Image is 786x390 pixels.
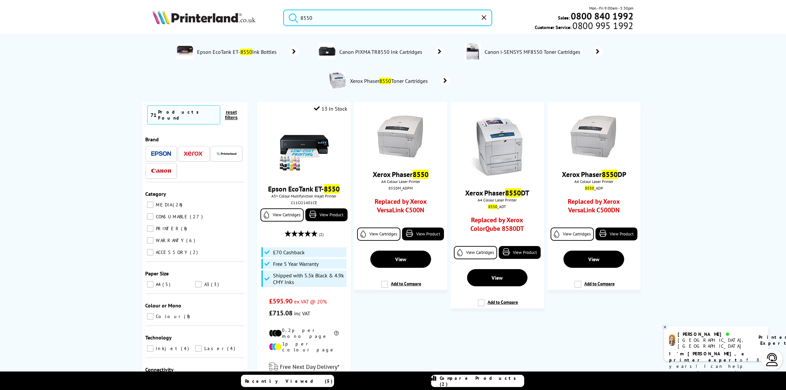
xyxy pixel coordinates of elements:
img: Printerland [217,152,236,155]
span: Free 5 Year Warranty [273,261,319,267]
div: modal_delivery [260,358,347,376]
span: Brand [146,136,159,143]
b: 0800 840 1992 [571,10,633,22]
span: Laser [203,345,226,351]
span: Canon PIXMA TR8550 Ink Cartridges [339,49,425,55]
img: amy-livechat.png [669,335,675,346]
p: of 8 years! I can help you choose the right product [669,351,764,382]
label: Add to Compare [381,281,421,293]
div: [GEOGRAPHIC_DATA], [GEOGRAPHIC_DATA] [678,337,750,349]
a: View Product [596,228,637,240]
a: Xerox Phaser8550DP [562,170,626,179]
span: ex VAT @ 20% [294,298,327,305]
span: Paper Size [146,270,169,277]
a: Epson EcoTank ET-8550Ink Bottles [196,43,299,61]
span: 4 [181,345,191,351]
span: Sales: [558,15,570,21]
div: _ADP [552,186,636,191]
a: View Product [305,208,347,221]
span: Recently Viewed (5) [245,378,333,384]
img: 6849B019AA-conspage.jpg [464,43,481,59]
a: Canon PIXMA TR8550 Ink Cartridges [339,43,445,61]
img: Canon [151,169,171,173]
span: Free Next Day Delivery* [280,363,339,371]
a: View Cartridges [454,246,497,259]
mark: 8550 [585,186,594,191]
div: _ADT [456,204,539,209]
img: epson-et-8550-with-ink-small.jpg [279,124,329,173]
span: ACCESSORY [154,249,189,255]
a: View Product [402,228,444,240]
input: MEDIA 28 [147,201,154,208]
a: Epson EcoTank ET-8550 [268,184,340,194]
input: PRINTER 8 [147,225,154,232]
input: CONSUMABLE 27 [147,213,154,220]
span: Technology [146,334,172,341]
span: £70 Cashback [273,249,305,256]
div: 13 In Stock [314,105,348,112]
span: 2 [190,249,200,255]
a: Recently Viewed (5) [241,375,334,387]
div: [PERSON_NAME] [678,331,750,337]
span: inc VAT [294,310,310,317]
a: Compare Products (2) [431,375,524,387]
a: View [467,269,528,286]
span: 0800 995 1992 [572,22,633,29]
span: Category [146,191,166,197]
span: WARRANTY [154,237,186,243]
a: Canon i-SENSYS MF8550 Toner Cartridges [484,43,603,61]
span: (2) [319,228,324,241]
label: Add to Compare [574,281,615,293]
span: £595.90 [269,297,292,305]
a: View [564,251,624,268]
img: user-headset-light.svg [766,353,779,366]
a: View Product [499,246,541,259]
span: 71 [151,112,157,118]
a: Printerland Logo [153,10,275,26]
input: ACCESSORY 2 [147,249,154,256]
input: Inkjet 4 [147,345,154,352]
input: Search [283,10,492,26]
a: 0800 840 1992 [570,13,633,19]
span: 5 [163,281,172,287]
a: View [370,251,431,268]
span: Colour or Mono [146,302,182,309]
span: A3 [203,281,210,287]
a: Xerox Phaser8550 [373,170,428,179]
mark: 8550 [413,170,428,179]
span: Epson EcoTank ET- Ink Bottles [196,49,279,55]
img: C11CJ21401CE-department.jpg [177,43,193,59]
span: Xerox Phaser Toner Cartridges [349,78,430,84]
span: Mon - Fri 9:00am - 5:30pm [589,5,633,11]
a: Xerox Phaser8550DT [465,188,529,197]
a: Replaced by Xerox VersaLink C500DN [559,197,629,218]
img: Xerox [184,151,204,156]
li: 1p per colour page [269,341,339,353]
input: WARRANTY 6 [147,237,154,244]
a: Replaced by Xerox VersaLink C500N [366,197,435,218]
span: 28 [173,202,184,208]
img: Epson [151,151,171,156]
mark: 8550 [505,188,521,197]
span: 4 [227,345,237,351]
span: MEDIA [154,202,172,208]
a: View Cartridges [551,228,594,241]
span: 8 [184,313,192,319]
span: View [492,274,503,281]
button: reset filters [220,109,243,121]
a: Xerox Phaser8550Toner Cartridges [349,72,450,90]
b: I'm [PERSON_NAME], a printer expert [669,351,746,363]
img: OR1770000039023.jpg [469,114,525,177]
span: A4 Colour Laser Printer [551,179,637,184]
input: A4 5 [147,281,154,288]
img: OR1770000038992.jpg [570,114,618,159]
span: 27 [190,214,205,220]
div: C11CJ21401CE [262,200,346,205]
img: OR1770000038992.jpg [377,114,425,159]
mark: 8550 [379,78,391,84]
a: View Cartridges [357,228,400,241]
a: View Cartridges [260,208,304,222]
span: Shipped with 5.5k Black & 4.9k CMY Inks [273,272,345,285]
li: 0.2p per mono page [269,327,339,339]
mark: 8550 [240,49,252,55]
